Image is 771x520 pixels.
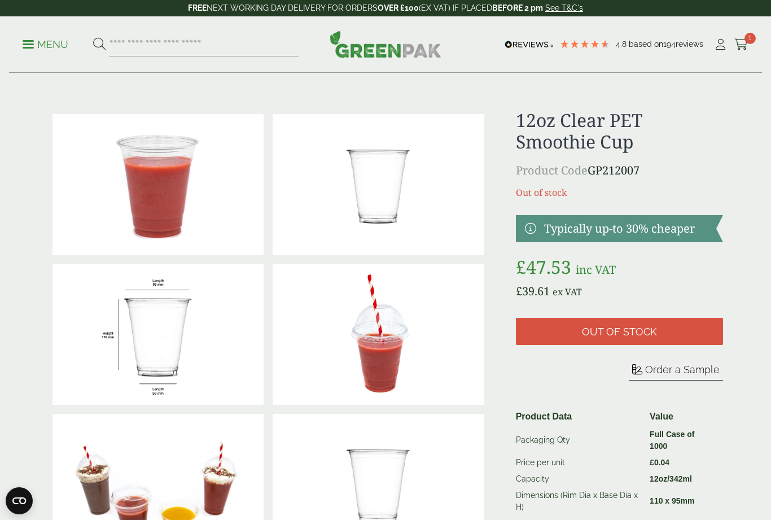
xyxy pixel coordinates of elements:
[650,458,669,467] bdi: 0.04
[616,40,629,49] span: 4.8
[188,3,207,12] strong: FREE
[744,33,756,44] span: 1
[511,426,645,455] td: Packaging Qty
[516,162,723,179] p: GP212007
[734,39,748,50] i: Cart
[516,186,723,199] p: Out of stock
[650,474,692,483] strong: 12oz/342ml
[516,255,526,279] span: £
[511,455,645,471] td: Price per unit
[576,262,616,277] span: inc VAT
[52,114,264,255] img: 12oz PET Smoothie Cup With Raspberry Smoothie No Lid
[492,3,543,12] strong: BEFORE 2 pm
[511,487,645,515] td: Dimensions (Rim Dia x Base Dia x H)
[650,496,694,505] strong: 110 x 95mm
[6,487,33,514] button: Open CMP widget
[545,3,583,12] a: See T&C's
[582,326,657,338] span: Out of stock
[516,283,522,299] span: £
[378,3,419,12] strong: OVER £100
[516,163,588,178] span: Product Code
[645,408,719,426] th: Value
[23,38,68,51] p: Menu
[505,41,554,49] img: REVIEWS.io
[511,471,645,487] td: Capacity
[273,114,484,255] img: 12oz Clear PET Smoothie Cup 0
[559,39,610,49] div: 4.78 Stars
[23,38,68,49] a: Menu
[629,40,663,49] span: Based on
[511,408,645,426] th: Product Data
[516,283,550,299] bdi: 39.61
[734,36,748,53] a: 1
[516,110,723,153] h1: 12oz Clear PET Smoothie Cup
[663,40,676,49] span: 194
[516,255,571,279] bdi: 47.53
[629,363,723,381] button: Order a Sample
[650,430,694,451] strong: Full Case of 1000
[645,364,720,375] span: Order a Sample
[676,40,703,49] span: reviews
[553,286,582,298] span: ex VAT
[330,30,441,58] img: GreenPak Supplies
[52,264,264,405] img: 12oz Smoothie
[713,39,728,50] i: My Account
[650,458,654,467] span: £
[273,264,484,405] img: 12oz PET Smoothie Cup With Raspberry Smoothie With Domed Lid With Hole And Straw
